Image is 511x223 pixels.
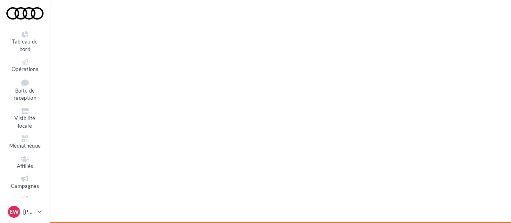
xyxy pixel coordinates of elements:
[6,77,44,103] a: Boîte de réception
[6,204,44,219] a: EW [PERSON_NAME]
[10,208,19,216] span: EW
[14,115,35,129] span: Visibilité locale
[23,208,34,216] p: [PERSON_NAME]
[12,38,38,52] span: Tableau de bord
[14,87,36,101] span: Boîte de réception
[6,57,44,74] a: Opérations
[6,30,44,54] a: Tableau de bord
[17,163,34,169] span: Affiliés
[12,66,38,72] span: Opérations
[6,106,44,130] a: Visibilité locale
[11,183,39,189] span: Campagnes
[9,142,41,149] span: Médiathèque
[6,174,44,191] a: Campagnes
[6,154,44,171] a: Affiliés
[6,134,44,151] a: Médiathèque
